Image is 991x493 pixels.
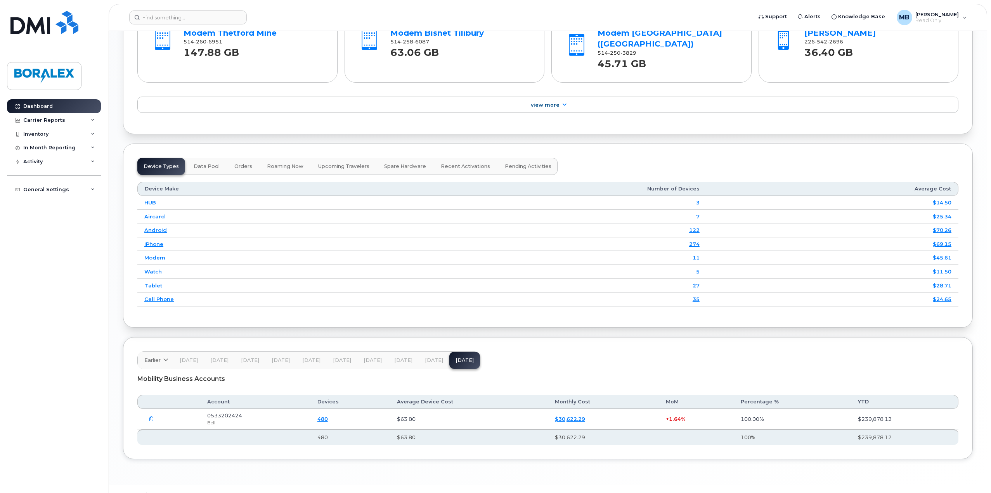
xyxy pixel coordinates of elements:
[734,429,851,445] th: 100%
[620,50,636,56] span: 3829
[899,13,910,22] span: MB
[390,42,439,58] strong: 63.06 GB
[137,369,958,389] div: Mobility Business Accounts
[310,429,390,445] th: 480
[194,163,220,170] span: Data Pool
[137,182,378,196] th: Device Make
[144,254,165,261] a: Modem
[696,199,700,206] a: 3
[753,9,792,24] a: Support
[548,429,659,445] th: $30,622.29
[384,163,426,170] span: Spare Hardware
[390,409,548,429] td: $63.80
[234,163,252,170] span: Orders
[933,199,951,206] a: $14.50
[364,357,382,363] span: [DATE]
[206,39,222,45] span: 6951
[144,268,162,275] a: Watch
[302,357,321,363] span: [DATE]
[144,282,162,289] a: Tablet
[318,163,369,170] span: Upcoming Travelers
[933,213,951,220] a: $25.34
[390,28,484,38] a: Modem Bisnet Tilibury
[413,39,429,45] span: 6087
[933,254,951,261] a: $45.61
[933,282,951,289] a: $28.71
[696,268,700,275] a: 5
[765,13,787,21] span: Support
[194,39,206,45] span: 260
[390,429,548,445] th: $63.80
[144,213,165,220] a: Aircard
[333,357,351,363] span: [DATE]
[310,395,390,409] th: Devices
[598,50,636,56] span: 514
[144,356,161,364] span: Earlier
[815,39,827,45] span: 542
[505,163,551,170] span: Pending Activities
[915,17,959,24] span: Read Only
[267,163,303,170] span: Roaming Now
[272,357,290,363] span: [DATE]
[669,416,685,422] span: 1.64%
[144,296,174,302] a: Cell Phone
[184,28,277,38] a: Modem Thetford Mine
[689,241,700,247] a: 274
[548,395,659,409] th: Monthly Cost
[200,395,310,409] th: Account
[401,39,413,45] span: 258
[425,357,443,363] span: [DATE]
[666,416,669,422] span: +
[390,395,548,409] th: Average Device Cost
[241,357,259,363] span: [DATE]
[378,182,706,196] th: Number of Devices
[933,268,951,275] a: $11.50
[851,395,958,409] th: YTD
[734,409,851,429] td: 100.00%
[804,28,876,38] a: [PERSON_NAME]
[891,10,972,25] div: Mastafa Bazid
[441,163,490,170] span: Recent Activations
[180,357,198,363] span: [DATE]
[144,241,163,247] a: iPhone
[184,39,222,45] span: 514
[144,199,156,206] a: HUB
[851,409,958,429] td: $239,878.12
[184,42,239,58] strong: 147.88 GB
[207,412,242,419] span: 0533202424
[693,296,700,302] a: 35
[693,254,700,261] a: 11
[804,42,853,58] strong: 36.40 GB
[734,395,851,409] th: Percentage %
[826,9,891,24] a: Knowledge Base
[915,11,959,17] span: [PERSON_NAME]
[707,182,958,196] th: Average Cost
[144,227,167,233] a: Android
[608,50,620,56] span: 250
[390,39,429,45] span: 514
[531,102,560,108] span: View More
[689,227,700,233] a: 122
[137,97,958,113] a: View More
[555,416,585,422] a: $30,622.29
[933,241,951,247] a: $69.15
[804,39,843,45] span: 226
[598,54,646,69] strong: 45.71 GB
[827,39,843,45] span: 2696
[933,227,951,233] a: $70.26
[394,357,412,363] span: [DATE]
[207,420,215,426] span: Bell
[210,357,229,363] span: [DATE]
[792,9,826,24] a: Alerts
[129,10,247,24] input: Find something...
[696,213,700,220] a: 7
[659,395,734,409] th: MoM
[851,429,958,445] th: $239,878.12
[804,13,821,21] span: Alerts
[838,13,885,21] span: Knowledge Base
[138,352,173,369] a: Earlier
[317,416,328,422] a: 480
[933,296,951,302] a: $24.65
[693,282,700,289] a: 27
